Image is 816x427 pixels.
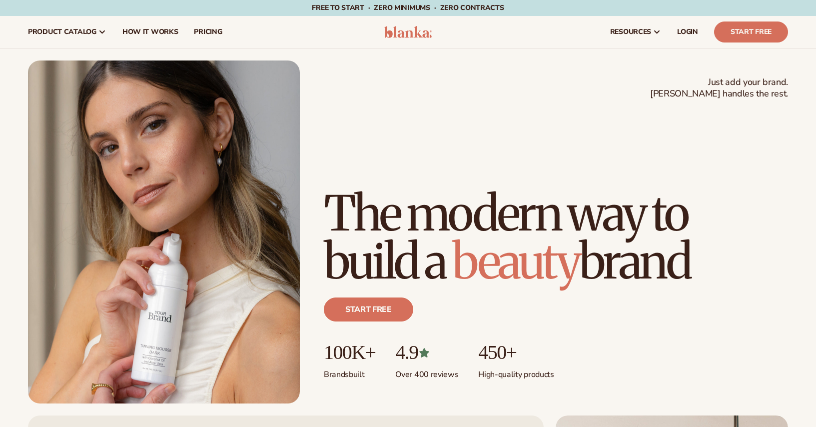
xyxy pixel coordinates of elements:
[478,341,554,363] p: 450+
[20,16,114,48] a: product catalog
[28,28,96,36] span: product catalog
[324,297,413,321] a: Start free
[395,341,458,363] p: 4.9
[650,76,788,100] span: Just add your brand. [PERSON_NAME] handles the rest.
[324,189,788,285] h1: The modern way to build a brand
[610,28,651,36] span: resources
[452,231,579,291] span: beauty
[186,16,230,48] a: pricing
[28,60,300,403] img: Female holding tanning mousse.
[384,26,432,38] img: logo
[478,363,554,380] p: High-quality products
[714,21,788,42] a: Start Free
[324,363,375,380] p: Brands built
[602,16,669,48] a: resources
[122,28,178,36] span: How It Works
[114,16,186,48] a: How It Works
[669,16,706,48] a: LOGIN
[312,3,504,12] span: Free to start · ZERO minimums · ZERO contracts
[194,28,222,36] span: pricing
[395,363,458,380] p: Over 400 reviews
[324,341,375,363] p: 100K+
[677,28,698,36] span: LOGIN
